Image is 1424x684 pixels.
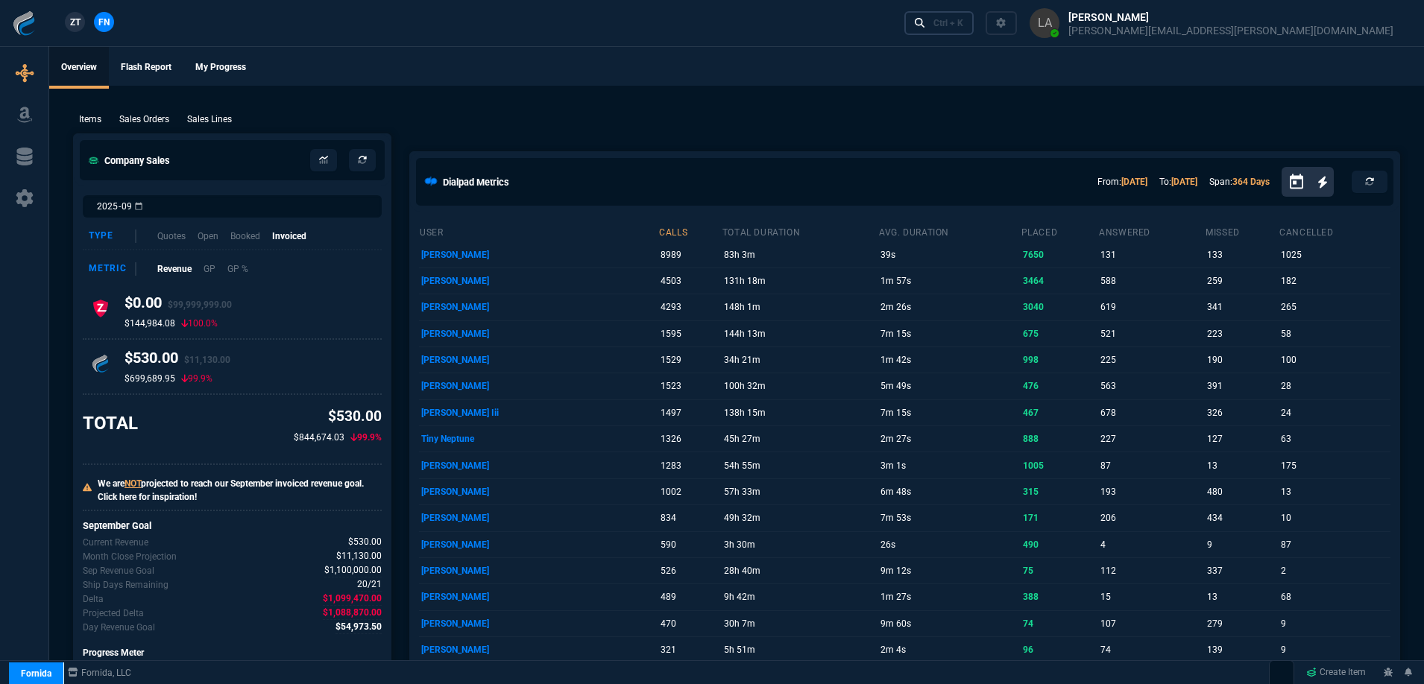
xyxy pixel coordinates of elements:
[661,481,719,502] p: 1002
[421,297,656,317] p: [PERSON_NAME]
[1207,455,1276,476] p: 13
[311,563,382,577] p: spec.value
[1100,534,1203,555] p: 4
[83,646,382,659] p: Progress Meter
[724,297,876,317] p: 148h 1m
[1023,613,1096,634] p: 74
[724,323,876,344] p: 144h 13m
[181,373,212,384] p: 99.9%
[724,428,876,449] p: 45h 27m
[83,412,138,434] h3: TOTAL
[1207,376,1276,396] p: 391
[83,520,382,532] h6: September Goal
[1207,639,1276,660] p: 139
[70,16,81,29] span: ZT
[421,349,656,370] p: [PERSON_NAME]
[157,229,186,243] p: Quotes
[1021,221,1099,241] th: placed
[1100,613,1203,634] p: 107
[724,455,876,476] p: 54h 55m
[724,613,876,634] p: 30h 7m
[1100,507,1203,528] p: 206
[661,323,719,344] p: 1595
[1207,613,1276,634] p: 279
[1100,402,1203,423] p: 678
[1300,662,1372,684] a: Create Item
[724,270,876,291] p: 131h 18m
[880,613,1018,634] p: 9m 60s
[294,406,382,428] p: $530.00
[661,639,719,660] p: 321
[89,229,136,243] div: Type
[1232,177,1270,187] a: 364 Days
[933,17,963,29] div: Ctrl + K
[309,606,382,620] p: spec.value
[1023,402,1096,423] p: 467
[1207,270,1276,291] p: 259
[421,323,656,344] p: [PERSON_NAME]
[722,221,878,241] th: total duration
[272,229,306,243] p: Invoiced
[1281,428,1387,449] p: 63
[79,113,101,126] p: Items
[661,455,719,476] p: 1283
[1023,639,1096,660] p: 96
[421,560,656,581] p: [PERSON_NAME]
[1100,560,1203,581] p: 112
[335,620,382,634] span: Delta divided by the remaining ship days.
[230,229,260,243] p: Booked
[204,262,215,276] p: GP
[1159,175,1197,189] p: To:
[421,586,656,607] p: [PERSON_NAME]
[1171,177,1197,187] a: [DATE]
[880,455,1018,476] p: 3m 1s
[1207,507,1276,528] p: 434
[1281,323,1387,344] p: 58
[421,534,656,555] p: [PERSON_NAME]
[1281,586,1387,607] p: 68
[323,549,382,563] p: spec.value
[421,639,656,660] p: [PERSON_NAME]
[880,428,1018,449] p: 2m 27s
[421,613,656,634] p: [PERSON_NAME]
[125,478,141,489] span: NOT
[1100,270,1203,291] p: 588
[125,317,175,329] p: $144,984.08
[1281,455,1387,476] p: 175
[1209,175,1270,189] p: Span:
[724,376,876,396] p: 100h 32m
[1281,534,1387,555] p: 87
[1207,560,1276,581] p: 337
[98,16,110,29] span: FN
[198,229,218,243] p: Open
[661,376,719,396] p: 1523
[878,221,1020,241] th: avg. duration
[83,564,154,577] p: Company Revenue Goal for Sep.
[661,244,719,265] p: 8989
[344,577,382,592] p: spec.value
[1207,323,1276,344] p: 223
[1281,639,1387,660] p: 9
[661,560,719,581] p: 526
[1207,481,1276,502] p: 480
[443,175,509,189] h5: Dialpad Metrics
[1279,221,1390,241] th: cancelled
[1023,349,1096,370] p: 998
[323,592,382,606] span: The difference between the current month's Revenue and the goal.
[880,534,1018,555] p: 26s
[83,607,144,620] p: The difference between the current month's Revenue goal and projected month-end.
[309,592,382,606] p: spec.value
[1207,534,1276,555] p: 9
[880,402,1018,423] p: 7m 15s
[294,431,344,444] p: $844,674.03
[1097,175,1147,189] p: From:
[421,507,656,528] p: [PERSON_NAME]
[661,349,719,370] p: 1529
[1281,481,1387,502] p: 13
[1281,376,1387,396] p: 28
[83,621,155,634] p: Delta divided by the remaining ship days.
[1023,376,1096,396] p: 476
[83,536,148,549] p: Revenue for Sep.
[187,113,232,126] p: Sales Lines
[1121,177,1147,187] a: [DATE]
